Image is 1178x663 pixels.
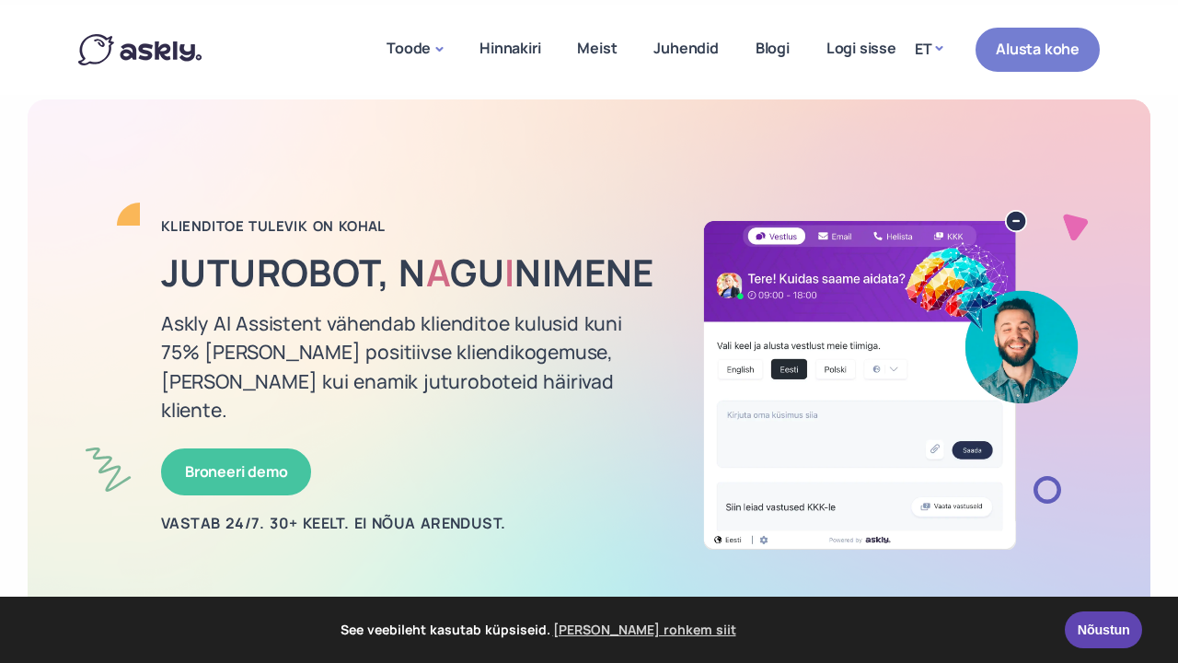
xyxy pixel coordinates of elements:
[27,616,1052,644] span: See veebileht kasutab küpsiseid.
[426,247,450,297] span: a
[461,5,559,92] a: Hinnakiri
[161,217,658,236] h2: Klienditoe tulevik on kohal
[161,309,658,425] p: Askly AI Assistent vähendab klienditoe kulusid kuni 75% [PERSON_NAME] positiivse kliendikogemuse,...
[559,5,635,92] a: Meist
[808,5,915,92] a: Logi sisse
[976,28,1100,71] a: Alusta kohe
[161,250,658,296] h1: Juturobot, n gu nimene
[161,448,311,495] a: Broneeri demo
[161,514,658,534] h2: Vastab 24/7. 30+ keelt. Ei nõua arendust.
[915,36,942,63] a: ET
[368,5,461,95] a: Toode
[550,616,739,644] a: learn more about cookies
[635,5,736,92] a: Juhendid
[504,247,514,297] span: i
[78,34,202,65] img: Askly
[686,210,1095,550] img: Tehisintellekt
[1065,611,1142,648] a: Nõustun
[737,5,808,92] a: Blogi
